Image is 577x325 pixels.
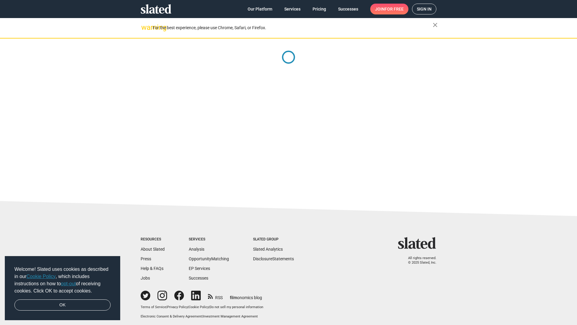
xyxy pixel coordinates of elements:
[313,4,326,14] span: Pricing
[189,247,204,252] a: Analysis
[189,276,208,280] a: Successes
[141,276,150,280] a: Jobs
[141,266,163,271] a: Help & FAQs
[189,266,210,271] a: EP Services
[253,247,283,252] a: Slated Analytics
[5,256,120,320] div: cookieconsent
[243,4,277,14] a: Our Platform
[167,305,188,309] a: Privacy Policy
[141,247,165,252] a: About Slated
[153,24,433,32] div: For the best experience, please use Chrome, Safari, or Firefox.
[338,4,358,14] span: Successes
[279,4,305,14] a: Services
[412,4,436,14] a: Sign in
[253,237,294,242] div: Slated Group
[253,256,294,261] a: DisclosureStatements
[284,4,301,14] span: Services
[141,256,151,261] a: Press
[432,21,439,29] mat-icon: close
[248,4,272,14] span: Our Platform
[141,24,148,31] mat-icon: warning
[26,274,56,279] a: Cookie Policy
[141,314,202,318] a: Electronic Consent & Delivery Agreement
[370,4,408,14] a: Joinfor free
[189,305,209,309] a: Cookie Policy
[208,291,223,301] a: RSS
[166,305,167,309] span: |
[417,4,432,14] span: Sign in
[188,305,189,309] span: |
[375,4,404,14] span: Join
[189,256,229,261] a: OpportunityMatching
[203,314,258,318] a: Investment Management Agreement
[333,4,363,14] a: Successes
[210,305,263,310] button: Do not sell my personal information
[385,4,404,14] span: for free
[202,314,203,318] span: |
[189,237,229,242] div: Services
[230,295,237,300] span: film
[141,305,166,309] a: Terms of Service
[308,4,331,14] a: Pricing
[61,281,76,286] a: opt-out
[402,256,436,265] p: All rights reserved. © 2025 Slated, Inc.
[14,299,111,311] a: dismiss cookie message
[209,305,210,309] span: |
[141,237,165,242] div: Resources
[230,290,262,301] a: filmonomics blog
[14,266,111,295] span: Welcome! Slated uses cookies as described in our , which includes instructions on how to of recei...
